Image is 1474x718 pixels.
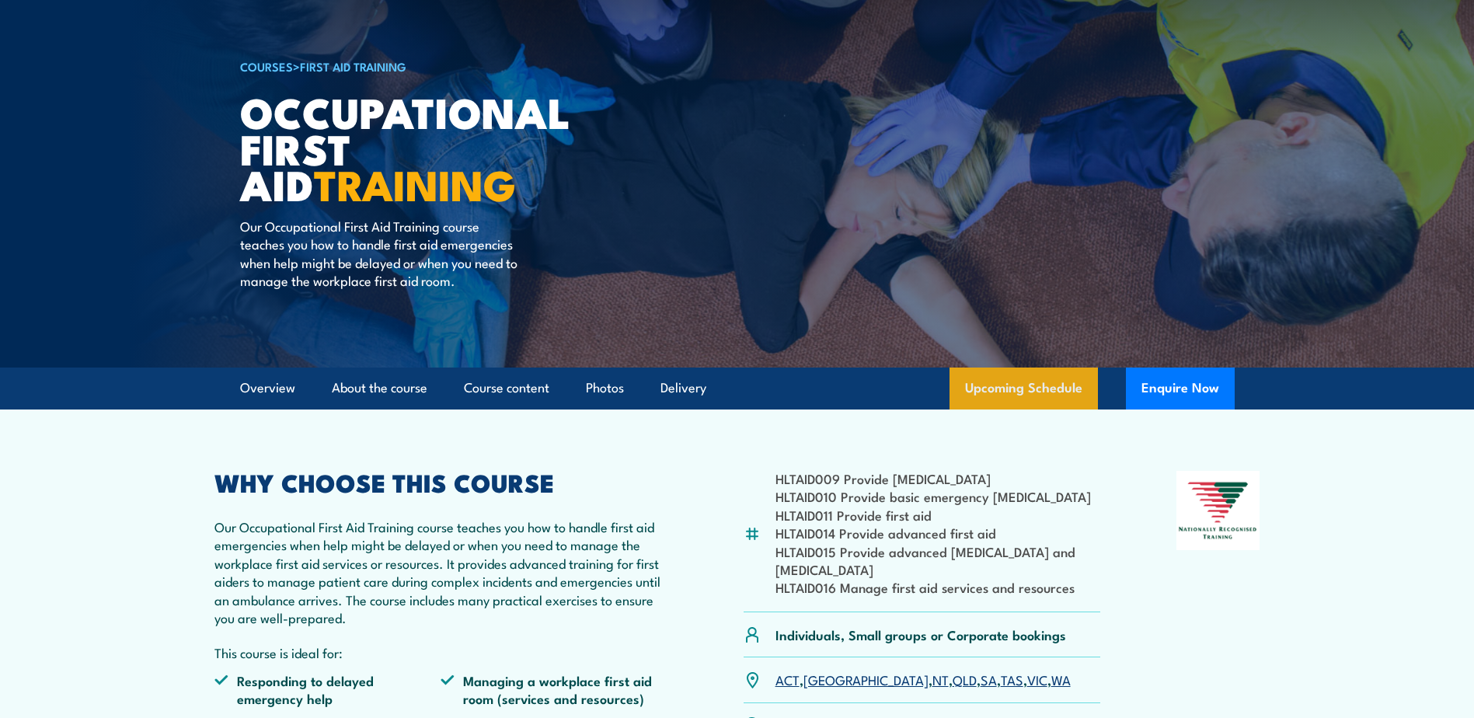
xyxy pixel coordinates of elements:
[1176,471,1260,550] img: Nationally Recognised Training logo.
[803,670,929,688] a: [GEOGRAPHIC_DATA]
[775,487,1101,505] li: HLTAID010 Provide basic emergency [MEDICAL_DATA]
[240,93,624,202] h1: Occupational First Aid
[775,542,1101,579] li: HLTAID015 Provide advanced [MEDICAL_DATA] and [MEDICAL_DATA]
[332,368,427,409] a: About the course
[464,368,549,409] a: Course content
[775,578,1101,596] li: HLTAID016 Manage first aid services and resources
[775,506,1101,524] li: HLTAID011 Provide first aid
[1126,368,1235,410] button: Enquire Now
[775,671,1071,688] p: , , , , , , ,
[214,471,668,493] h2: WHY CHOOSE THIS COURSE
[240,368,295,409] a: Overview
[981,670,997,688] a: SA
[240,57,624,75] h6: >
[660,368,706,409] a: Delivery
[300,58,406,75] a: First Aid Training
[775,670,800,688] a: ACT
[950,368,1098,410] a: Upcoming Schedule
[932,670,949,688] a: NT
[240,217,524,290] p: Our Occupational First Aid Training course teaches you how to handle first aid emergencies when h...
[1027,670,1047,688] a: VIC
[214,671,441,708] li: Responding to delayed emergency help
[214,518,668,626] p: Our Occupational First Aid Training course teaches you how to handle first aid emergencies when h...
[775,524,1101,542] li: HLTAID014 Provide advanced first aid
[441,671,667,708] li: Managing a workplace first aid room (services and resources)
[240,58,293,75] a: COURSES
[775,469,1101,487] li: HLTAID009 Provide [MEDICAL_DATA]
[775,626,1066,643] p: Individuals, Small groups or Corporate bookings
[1001,670,1023,688] a: TAS
[314,151,516,215] strong: TRAINING
[586,368,624,409] a: Photos
[953,670,977,688] a: QLD
[214,643,668,661] p: This course is ideal for:
[1051,670,1071,688] a: WA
